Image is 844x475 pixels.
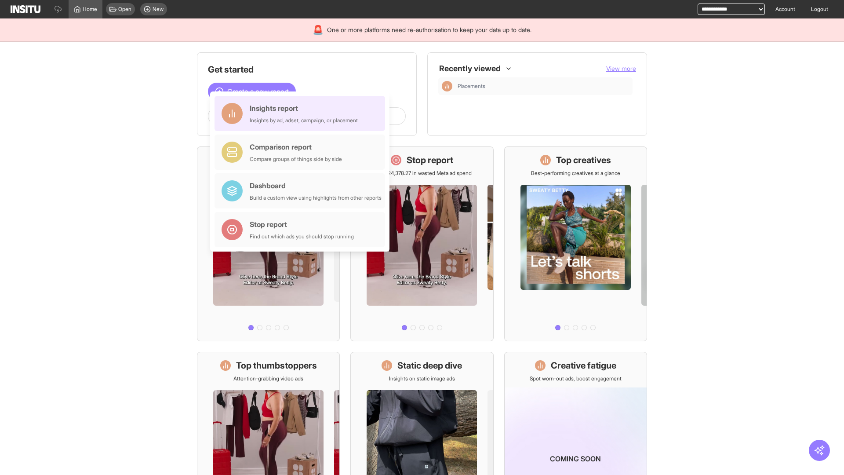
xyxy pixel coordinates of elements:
p: Best-performing creatives at a glance [531,170,620,177]
h1: Static deep dive [397,359,462,372]
p: Save £24,378.27 in wasted Meta ad spend [372,170,472,177]
div: Find out which ads you should stop running [250,233,354,240]
h1: Get started [208,63,406,76]
span: Create a new report [227,86,289,97]
div: Dashboard [250,180,382,191]
a: What's live nowSee all active ads instantly [197,146,340,341]
h1: Top thumbstoppers [236,359,317,372]
span: One or more platforms need re-authorisation to keep your data up to date. [327,26,531,34]
div: Build a custom view using highlights from other reports [250,194,382,201]
div: Compare groups of things side by side [250,156,342,163]
span: New [153,6,164,13]
div: 🚨 [313,24,324,36]
h1: Top creatives [556,154,611,166]
a: Stop reportSave £24,378.27 in wasted Meta ad spend [350,146,493,341]
div: Insights [442,81,452,91]
span: View more [606,65,636,72]
span: Open [118,6,131,13]
h1: Stop report [407,154,453,166]
div: Comparison report [250,142,342,152]
img: Logo [11,5,40,13]
button: Create a new report [208,83,296,100]
span: Placements [458,83,629,90]
a: Top creativesBest-performing creatives at a glance [504,146,647,341]
span: Placements [458,83,485,90]
div: Insights report [250,103,358,113]
p: Insights on static image ads [389,375,455,382]
div: Insights by ad, adset, campaign, or placement [250,117,358,124]
button: View more [606,64,636,73]
p: Attention-grabbing video ads [233,375,303,382]
div: Stop report [250,219,354,230]
span: Home [83,6,97,13]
